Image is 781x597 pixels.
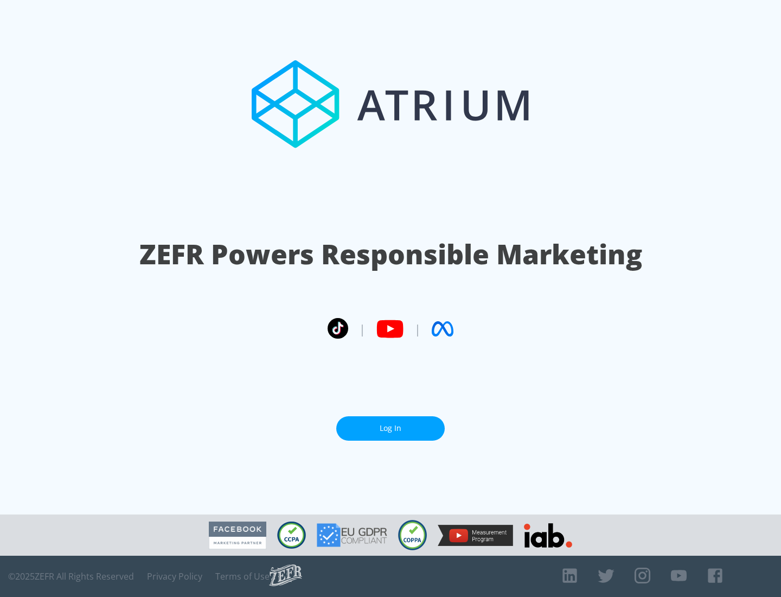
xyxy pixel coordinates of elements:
h1: ZEFR Powers Responsible Marketing [139,236,642,273]
a: Log In [336,416,445,441]
span: | [359,321,366,337]
a: Terms of Use [215,571,270,582]
img: Facebook Marketing Partner [209,522,266,549]
img: YouTube Measurement Program [438,525,513,546]
span: | [414,321,421,337]
span: © 2025 ZEFR All Rights Reserved [8,571,134,582]
img: GDPR Compliant [317,523,387,547]
img: COPPA Compliant [398,520,427,550]
img: CCPA Compliant [277,522,306,549]
img: IAB [524,523,572,548]
a: Privacy Policy [147,571,202,582]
